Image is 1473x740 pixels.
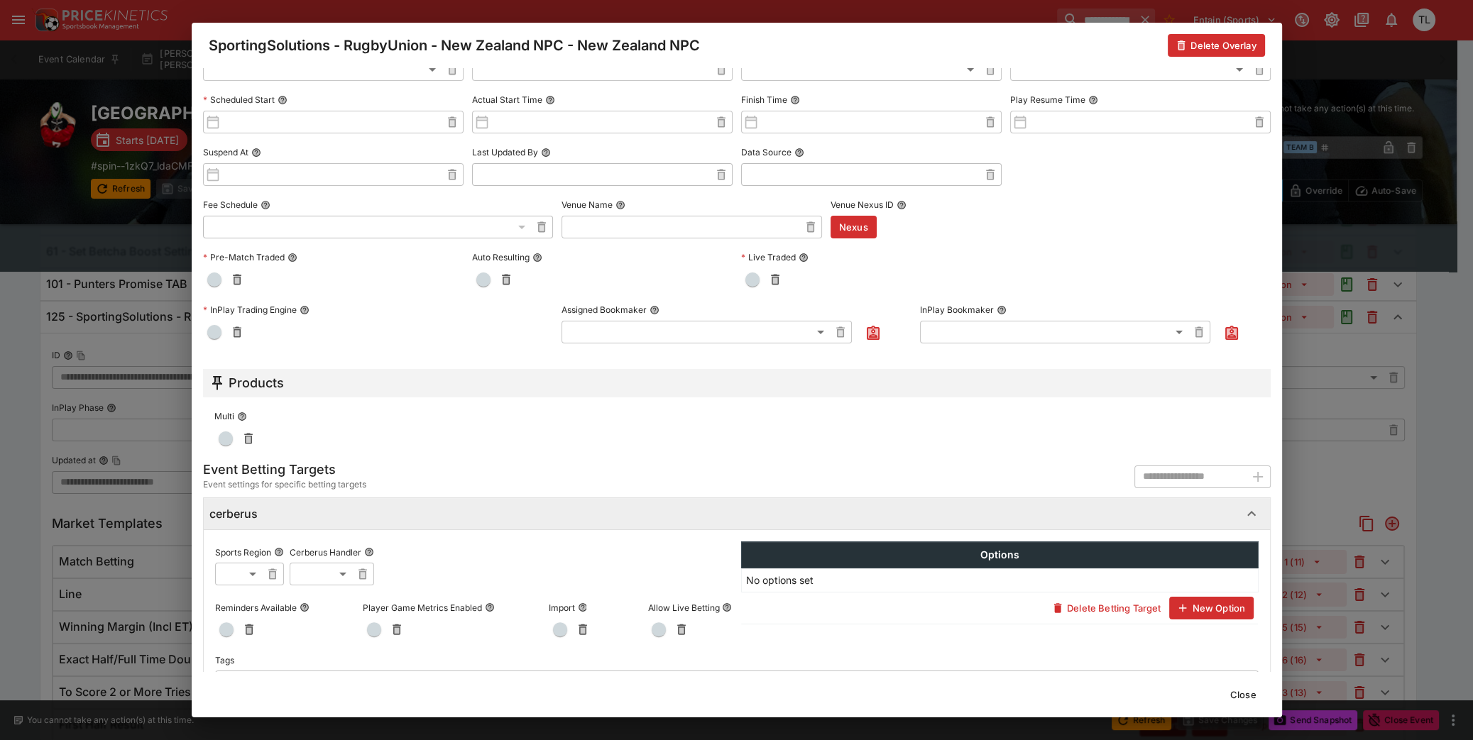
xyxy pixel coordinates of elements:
th: Options [741,542,1258,568]
p: Tags [215,654,234,666]
p: Cerberus Handler [290,546,361,558]
button: Multi [237,412,247,421]
p: Play Resume Time [1010,94,1085,106]
p: Reminders Available [215,602,297,614]
p: Finish Time [741,94,787,106]
p: Allow Live Betting [647,602,719,614]
p: Assigned Bookmaker [562,304,647,316]
button: Cerberus Handler [364,547,374,557]
button: Data Source [794,148,804,158]
button: Last Updated By [541,148,551,158]
button: Allow Live Betting [722,602,732,612]
button: Play Resume Time [1088,95,1098,105]
p: Scheduled Start [203,94,275,106]
p: Venue Name [562,199,613,211]
p: Venue Nexus ID [831,199,894,211]
button: Live Traded [799,253,809,263]
button: Delete Overlay [1168,34,1264,57]
p: Fee Schedule [203,199,258,211]
button: New Option [1169,597,1254,619]
p: Pre-Match Traded [203,251,285,263]
td: No options set [741,568,1258,592]
p: Live Traded [741,251,796,263]
p: Player Game Metrics Enabled [363,602,482,614]
h5: Event Betting Targets [203,461,366,477]
button: Pre-Match Traded [288,253,297,263]
button: Sports Region [274,547,284,557]
p: Multi [214,410,234,422]
button: Close [1222,683,1265,706]
p: Suspend At [203,146,248,158]
h5: Products [229,375,284,391]
p: Sports Region [215,546,271,558]
p: Actual Start Time [472,94,542,106]
button: Auto Resulting [532,253,542,263]
button: Nexus [831,216,877,238]
h6: cerberus [209,507,258,521]
button: Venue Name [615,200,625,210]
p: Import [549,602,575,614]
button: Venue Nexus ID [897,200,907,210]
h4: SportingSolutions - RugbyUnion - New Zealand NPC - New Zealand NPC [209,36,700,55]
button: InPlay Bookmaker [997,305,1007,315]
button: Import [578,602,588,612]
button: Fee Schedule [261,200,270,210]
button: Assign to Me [860,321,886,346]
button: Assign to Me [1219,321,1244,346]
button: Assigned Bookmaker [650,305,659,315]
button: Finish Time [790,95,800,105]
button: Scheduled Start [278,95,288,105]
p: InPlay Bookmaker [920,304,994,316]
button: InPlay Trading Engine [300,305,310,315]
button: Delete Betting Target [1044,597,1169,619]
button: Actual Start Time [545,95,555,105]
button: Player Game Metrics Enabled [485,602,495,612]
button: Suspend At [251,148,261,158]
span: Event settings for specific betting targets [203,477,366,492]
button: Reminders Available [300,602,310,612]
p: Last Updated By [472,146,538,158]
p: InPlay Trading Engine [203,304,297,316]
p: Auto Resulting [472,251,530,263]
p: Data Source [741,146,792,158]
